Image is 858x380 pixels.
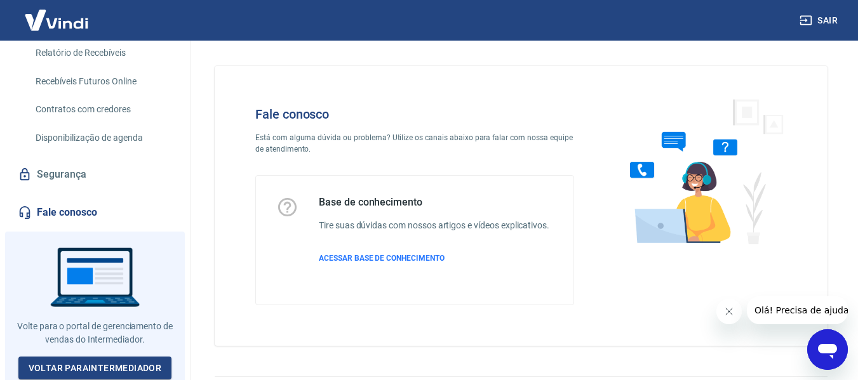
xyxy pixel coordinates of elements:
iframe: Fechar mensagem [716,299,742,324]
a: Contratos com credores [30,96,175,122]
img: Fale conosco [605,86,798,256]
h4: Fale conosco [255,107,574,122]
span: Olá! Precisa de ajuda? [8,9,107,19]
h6: Tire suas dúvidas com nossos artigos e vídeos explicativos. [319,219,549,232]
p: Está com alguma dúvida ou problema? Utilize os canais abaixo para falar com nossa equipe de atend... [255,132,574,155]
a: ACESSAR BASE DE CONHECIMENTO [319,252,549,264]
a: Segurança [15,161,175,188]
iframe: Botão para abrir a janela de mensagens [807,329,848,370]
h5: Base de conhecimento [319,196,549,209]
iframe: Mensagem da empresa [747,296,848,324]
a: Voltar paraIntermediador [18,357,172,380]
a: Fale conosco [15,199,175,226]
span: ACESSAR BASE DE CONHECIMENTO [319,254,445,263]
a: Recebíveis Futuros Online [30,69,175,95]
a: Disponibilização de agenda [30,125,175,151]
button: Sair [797,9,843,32]
a: Relatório de Recebíveis [30,40,175,66]
img: Vindi [15,1,98,39]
